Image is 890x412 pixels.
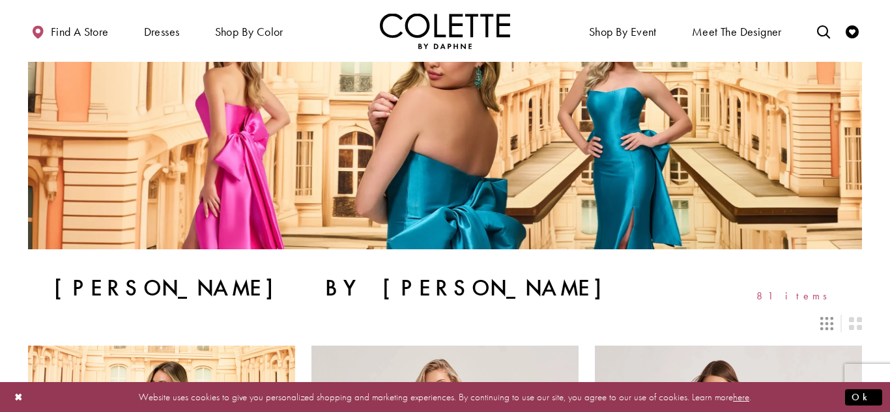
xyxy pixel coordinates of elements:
p: Website uses cookies to give you personalized shopping and marketing experiences. By continuing t... [94,388,796,405]
div: Layout Controls [20,309,870,338]
span: 81 items [756,290,836,301]
a: here [733,390,749,403]
span: Shop by color [212,13,287,49]
span: Meet the designer [692,25,782,38]
span: Dresses [144,25,180,38]
span: Dresses [141,13,183,49]
button: Close Dialog [8,385,30,408]
a: Visit Home Page [380,13,510,49]
a: Check Wishlist [842,13,862,49]
span: Switch layout to 2 columns [849,317,862,330]
button: Submit Dialog [845,389,882,405]
span: Shop by color [215,25,283,38]
span: Shop By Event [586,13,660,49]
a: Meet the designer [689,13,785,49]
span: Find a store [51,25,109,38]
span: Switch layout to 3 columns [820,317,833,330]
a: Toggle search [814,13,833,49]
span: Shop By Event [589,25,657,38]
img: Colette by Daphne [380,13,510,49]
a: Find a store [28,13,111,49]
h1: [PERSON_NAME] by [PERSON_NAME] [54,275,631,301]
